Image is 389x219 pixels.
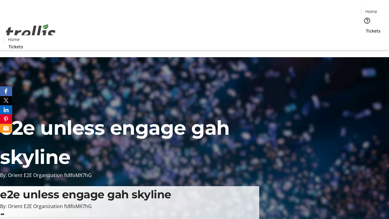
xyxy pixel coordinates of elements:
[9,43,23,50] span: Tickets
[4,43,28,50] a: Tickets
[361,34,373,46] button: Cart
[366,28,380,34] span: Tickets
[8,36,20,43] span: Home
[4,36,23,43] a: Home
[361,15,373,27] button: Help
[361,28,385,34] a: Tickets
[365,8,377,15] span: Home
[361,8,381,15] a: Home
[4,17,58,48] img: Orient E2E Organization fs8foMX7hG's Logo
